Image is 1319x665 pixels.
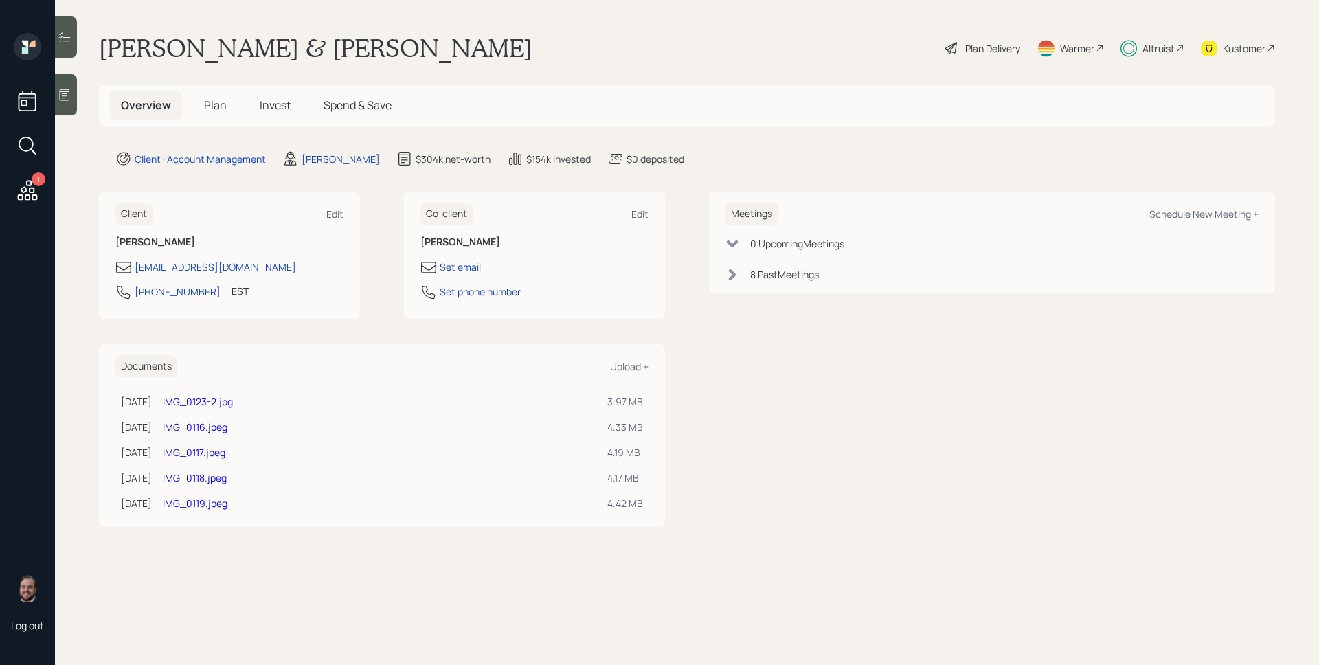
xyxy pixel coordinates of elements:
div: [DATE] [121,394,152,409]
a: IMG_0116.jpeg [163,420,227,433]
h6: [PERSON_NAME] [115,236,343,248]
span: Overview [121,98,171,113]
span: Plan [204,98,227,113]
h6: Meetings [725,203,778,225]
div: [DATE] [121,445,152,460]
h6: Co-client [420,203,473,225]
div: 4.19 MB [607,445,643,460]
div: Client · Account Management [135,152,266,166]
h1: [PERSON_NAME] & [PERSON_NAME] [99,33,532,63]
div: $154k invested [526,152,591,166]
div: 4.42 MB [607,496,643,510]
div: [PERSON_NAME] [302,152,380,166]
img: james-distasi-headshot.png [14,575,41,602]
div: Edit [631,207,649,221]
span: Spend & Save [324,98,392,113]
div: 8 Past Meeting s [750,267,819,282]
div: EST [232,284,249,298]
div: Upload + [610,360,649,373]
div: Set phone number [440,284,521,299]
div: 3.97 MB [607,394,643,409]
div: 0 Upcoming Meeting s [750,236,844,251]
div: 4.33 MB [607,420,643,434]
a: IMG_0119.jpeg [163,497,227,510]
div: Log out [11,619,44,632]
div: $304k net-worth [416,152,491,166]
h6: Client [115,203,153,225]
div: Set email [440,260,481,274]
a: IMG_0117.jpeg [163,446,225,459]
div: [DATE] [121,471,152,485]
div: [DATE] [121,496,152,510]
a: IMG_0118.jpeg [163,471,227,484]
div: [PHONE_NUMBER] [135,284,221,299]
div: Kustomer [1223,41,1265,56]
span: Invest [260,98,291,113]
h6: [PERSON_NAME] [420,236,649,248]
div: Warmer [1060,41,1094,56]
div: 1 [32,172,45,186]
div: Schedule New Meeting + [1149,207,1259,221]
div: Altruist [1142,41,1175,56]
div: [EMAIL_ADDRESS][DOMAIN_NAME] [135,260,296,274]
div: [DATE] [121,420,152,434]
div: 4.17 MB [607,471,643,485]
div: Edit [326,207,343,221]
div: $0 deposited [627,152,684,166]
a: IMG_0123-2.jpg [163,395,233,408]
h6: Documents [115,355,177,378]
div: Plan Delivery [965,41,1020,56]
